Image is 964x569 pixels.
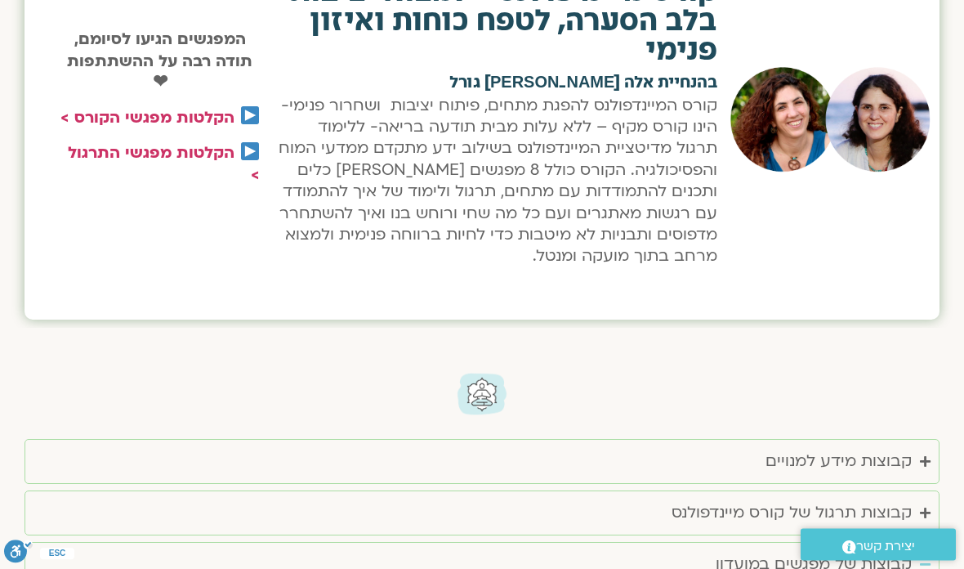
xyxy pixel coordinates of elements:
[672,500,912,527] div: קבוצות תרגול של קורס מיינדפולנס
[276,96,717,268] p: קורס המיינדפולנס להפגת מתחים, פיתוח יציבות ושחרור פנימי- הינו קורס מקיף – ללא עלות מבית תודעה ברי...
[241,143,259,161] img: ▶️
[765,449,912,476] div: קבוצות מידע למנויים
[276,75,717,92] h2: בהנחיית אלה [PERSON_NAME] גורל
[25,440,939,485] summary: קבוצות מידע למנויים
[60,108,234,129] a: הקלטות מפגשי הקורס >
[801,529,956,561] a: יצירת קשר
[856,535,915,558] span: יצירת קשר
[68,143,260,186] a: הקלטות מפגשי התרגול >
[241,107,259,125] img: ▶️
[67,29,252,94] strong: המפגשים הגיעו לסיומם, תודה רבה על ההשתתפות ❤
[25,491,939,536] summary: קבוצות תרגול של קורס מיינדפולנס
